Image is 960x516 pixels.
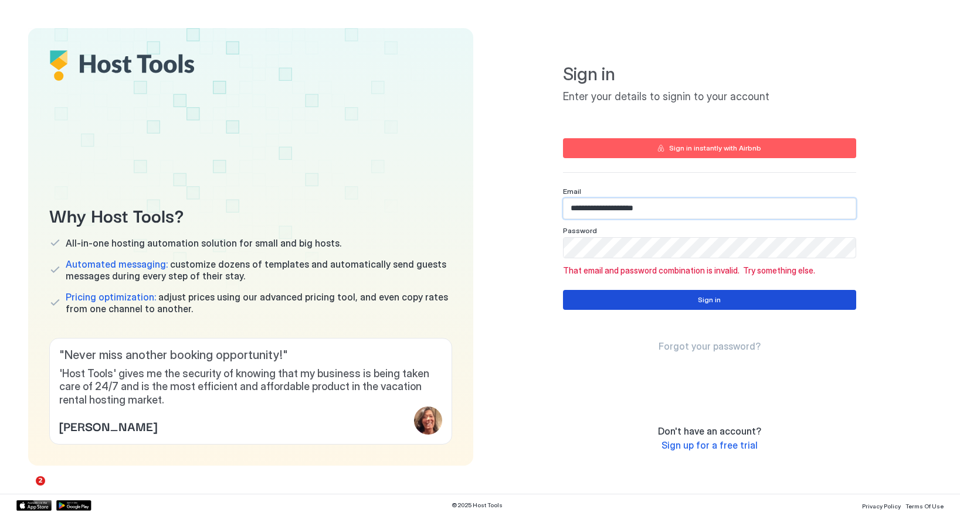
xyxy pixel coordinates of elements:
span: Forgot your password? [659,340,761,352]
span: Email [563,187,581,196]
span: © 2025 Host Tools [452,501,503,509]
span: Why Host Tools? [49,201,452,228]
div: Sign in [698,295,721,305]
input: Input Field [564,199,856,218]
span: adjust prices using our advanced pricing tool, and even copy rates from one channel to another. [66,291,452,315]
span: " Never miss another booking opportunity! " [59,348,442,363]
iframe: Intercom live chat [12,476,40,504]
span: That email and password combination is invalid. Try something else. [563,265,856,276]
span: Password [563,226,597,235]
a: Google Play Store [56,500,91,511]
a: Privacy Policy [862,499,901,511]
span: Privacy Policy [862,503,901,510]
span: Sign in [563,63,856,86]
span: Automated messaging: [66,258,168,270]
div: profile [414,406,442,435]
a: Terms Of Use [905,499,944,511]
span: Enter your details to signin to your account [563,90,856,104]
input: Input Field [564,238,856,258]
div: Sign in instantly with Airbnb [669,143,761,153]
button: Sign in instantly with Airbnb [563,138,856,158]
a: App Store [16,500,52,511]
span: Don't have an account? [658,425,761,437]
span: Terms Of Use [905,503,944,510]
span: 'Host Tools' gives me the security of knowing that my business is being taken care of 24/7 and is... [59,367,442,407]
a: Forgot your password? [659,340,761,353]
span: Sign up for a free trial [662,439,758,451]
span: customize dozens of templates and automatically send guests messages during every step of their s... [66,258,452,282]
span: [PERSON_NAME] [59,417,157,435]
span: All-in-one hosting automation solution for small and big hosts. [66,237,341,249]
span: 2 [36,476,45,486]
span: Pricing optimization: [66,291,156,303]
a: Sign up for a free trial [662,439,758,452]
button: Sign in [563,290,856,310]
